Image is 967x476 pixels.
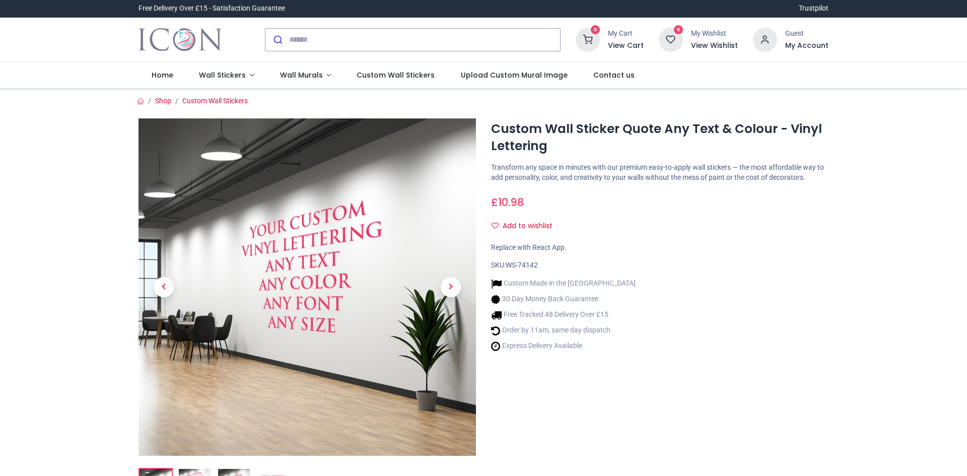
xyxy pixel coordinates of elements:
a: Wall Stickers [186,62,267,89]
span: Upload Custom Mural Image [461,70,568,80]
a: Trustpilot [799,4,828,14]
span: Wall Stickers [199,70,246,80]
a: Shop [155,97,171,105]
span: £ [491,195,524,210]
sup: 0 [674,25,683,35]
a: View Cart [608,41,644,51]
div: My Cart [608,29,644,39]
img: Custom Wall Sticker Quote Any Text & Colour - Vinyl Lettering [139,118,476,456]
span: Contact us [593,70,635,80]
a: 0 [576,35,600,43]
span: Wall Murals [280,70,323,80]
a: View Wishlist [691,41,738,51]
i: Add to wishlist [492,222,499,229]
li: Express Delivery Available [491,341,636,352]
a: Custom Wall Stickers [182,97,248,105]
h1: Custom Wall Sticker Quote Any Text & Colour - Vinyl Lettering [491,120,828,155]
li: Order by 11am, same day dispatch [491,325,636,336]
p: Transform any space in minutes with our premium easy-to-apply wall stickers — the most affordable... [491,163,828,182]
button: Submit [265,29,289,51]
li: Custom Made in the [GEOGRAPHIC_DATA] [491,279,636,289]
div: Free Delivery Over £15 - Satisfaction Guarantee [139,4,285,14]
a: Logo of Icon Wall Stickers [139,26,222,54]
div: Guest [785,29,828,39]
span: 10.98 [498,195,524,210]
li: Free Tracked 48 Delivery Over £15 [491,310,636,320]
li: 30 Day Money Back Guarantee [491,294,636,305]
a: My Account [785,41,828,51]
div: SKU: [491,260,828,270]
span: Next [441,277,461,297]
sup: 0 [591,25,600,35]
a: 0 [659,35,683,43]
a: Wall Murals [267,62,344,89]
div: My Wishlist [691,29,738,39]
button: Add to wishlistAdd to wishlist [491,218,561,235]
span: Custom Wall Stickers [357,70,435,80]
a: Previous [139,169,189,405]
span: Previous [154,277,174,297]
a: Next [426,169,476,405]
span: Home [152,70,173,80]
div: Replace with React App. [491,243,828,253]
span: WS-74142 [506,261,538,269]
img: Icon Wall Stickers [139,26,222,54]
